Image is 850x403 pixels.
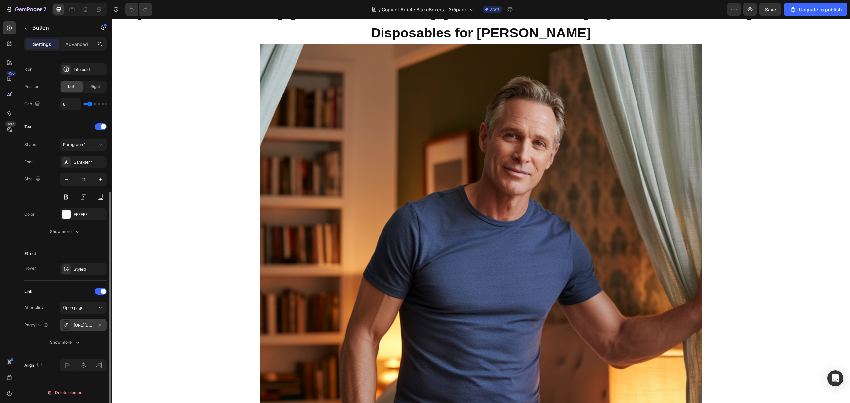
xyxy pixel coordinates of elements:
p: 7 [43,5,46,13]
button: Upgrade to publish [784,3,847,16]
div: Size [24,175,42,184]
button: Open page [60,302,107,314]
div: Open Intercom Messenger [827,370,843,386]
div: Upgrade to publish [790,6,842,13]
p: Advanced [65,41,88,48]
p: Button [32,24,89,32]
div: Delete element [47,389,84,397]
div: Position [24,84,39,90]
div: Styled [74,266,105,272]
div: Hover [24,265,36,271]
div: Info bold [74,67,105,73]
div: Page/link [24,322,48,328]
button: Save [759,3,781,16]
input: Auto [60,98,80,110]
span: Copy of Article BlakeBoxers - 3/5pack [382,6,467,13]
iframe: Design area [112,19,850,403]
div: Undo/Redo [125,3,152,16]
div: Show more [50,339,81,346]
div: After click [24,305,43,311]
span: Left [68,84,76,90]
div: FFFFFF [74,212,105,218]
div: Link [24,288,32,294]
button: 7 [3,3,49,16]
p: Settings [33,41,51,48]
span: Save [765,7,776,12]
span: / [379,6,381,13]
div: Sans-serif [74,159,105,165]
button: Show more [24,226,107,237]
div: Styles [24,142,36,148]
div: 450 [6,71,16,76]
div: Effect [24,251,36,257]
div: Show more [50,228,81,235]
button: Delete element [24,387,107,398]
div: Icon [24,66,32,72]
button: Show more [24,336,107,348]
div: Text [24,124,33,130]
span: Open page [63,305,83,310]
span: Paragraph 1 [63,142,86,148]
span: Draft [489,6,499,12]
div: Beta [5,121,16,127]
div: Align [24,361,43,370]
div: Font [24,159,33,165]
div: [URL][DOMAIN_NAME] [74,322,93,328]
div: Gap [24,100,41,109]
div: Color [24,211,35,217]
span: Right [90,84,100,90]
button: Paragraph 1 [60,139,107,151]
